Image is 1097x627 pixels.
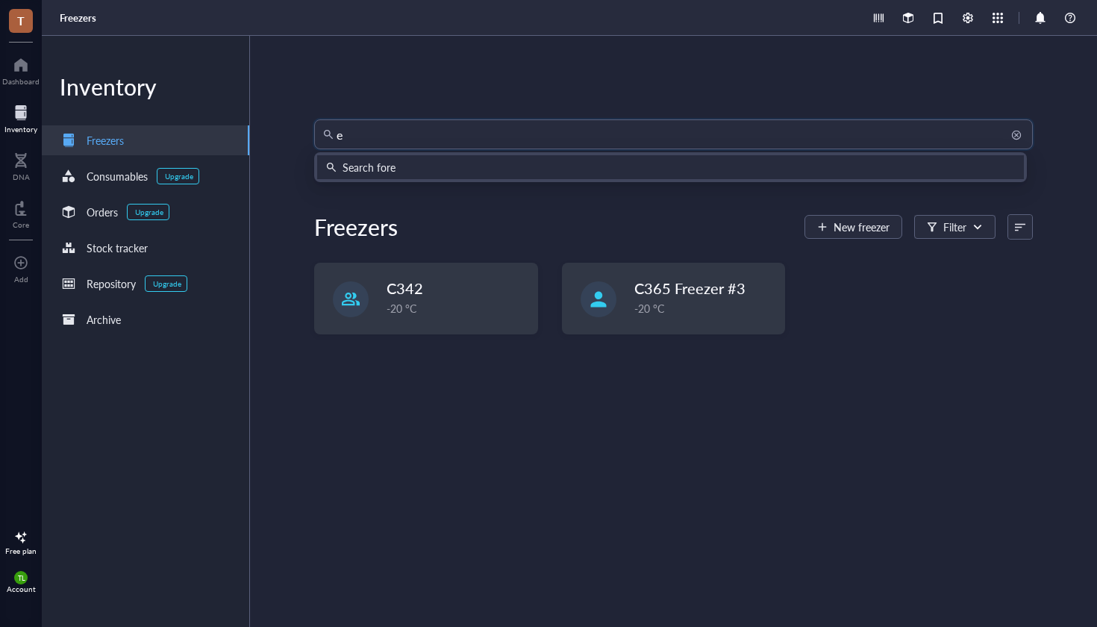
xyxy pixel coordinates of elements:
[87,204,118,220] div: Orders
[165,172,193,181] div: Upgrade
[4,101,37,134] a: Inventory
[42,233,249,263] a: Stock tracker
[17,11,25,30] span: T
[87,132,124,149] div: Freezers
[87,275,136,292] div: Repository
[13,220,29,229] div: Core
[834,221,890,233] span: New freezer
[13,172,30,181] div: DNA
[42,161,249,191] a: ConsumablesUpgrade
[87,168,148,184] div: Consumables
[2,77,40,86] div: Dashboard
[804,215,902,239] button: New freezer
[14,275,28,284] div: Add
[42,125,249,155] a: Freezers
[4,125,37,134] div: Inventory
[42,197,249,227] a: OrdersUpgrade
[314,212,398,242] div: Freezers
[60,11,99,25] a: Freezers
[943,219,966,235] div: Filter
[343,159,396,175] div: Search for e
[634,300,776,316] div: -20 °C
[13,196,29,229] a: Core
[2,53,40,86] a: Dashboard
[5,546,37,555] div: Free plan
[87,311,121,328] div: Archive
[13,149,30,181] a: DNA
[42,305,249,334] a: Archive
[42,269,249,299] a: RepositoryUpgrade
[387,278,423,299] span: C342
[135,208,163,216] div: Upgrade
[42,72,249,102] div: Inventory
[87,240,148,256] div: Stock tracker
[7,584,36,593] div: Account
[153,279,181,288] div: Upgrade
[387,300,528,316] div: -20 °C
[17,574,25,582] span: TL
[634,278,746,299] span: C365 Freezer #3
